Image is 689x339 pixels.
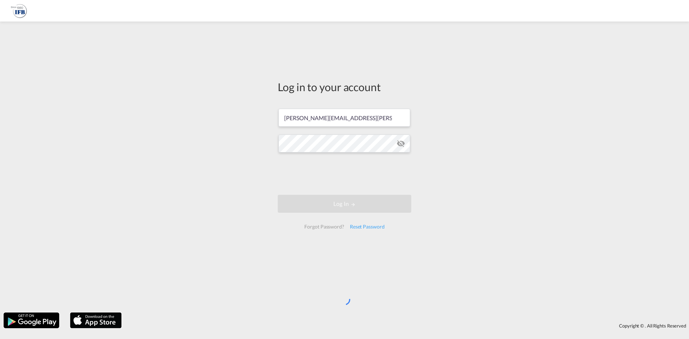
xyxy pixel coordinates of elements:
img: b628ab10256c11eeb52753acbc15d091.png [11,3,27,19]
div: Forgot Password? [301,220,347,233]
button: LOGIN [278,195,411,213]
div: Log in to your account [278,79,411,94]
div: Copyright © . All Rights Reserved [125,320,689,332]
img: apple.png [69,312,122,329]
div: Reset Password [347,220,388,233]
img: google.png [3,312,60,329]
iframe: reCAPTCHA [290,160,399,188]
input: Enter email/phone number [278,109,410,127]
md-icon: icon-eye-off [397,139,405,148]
